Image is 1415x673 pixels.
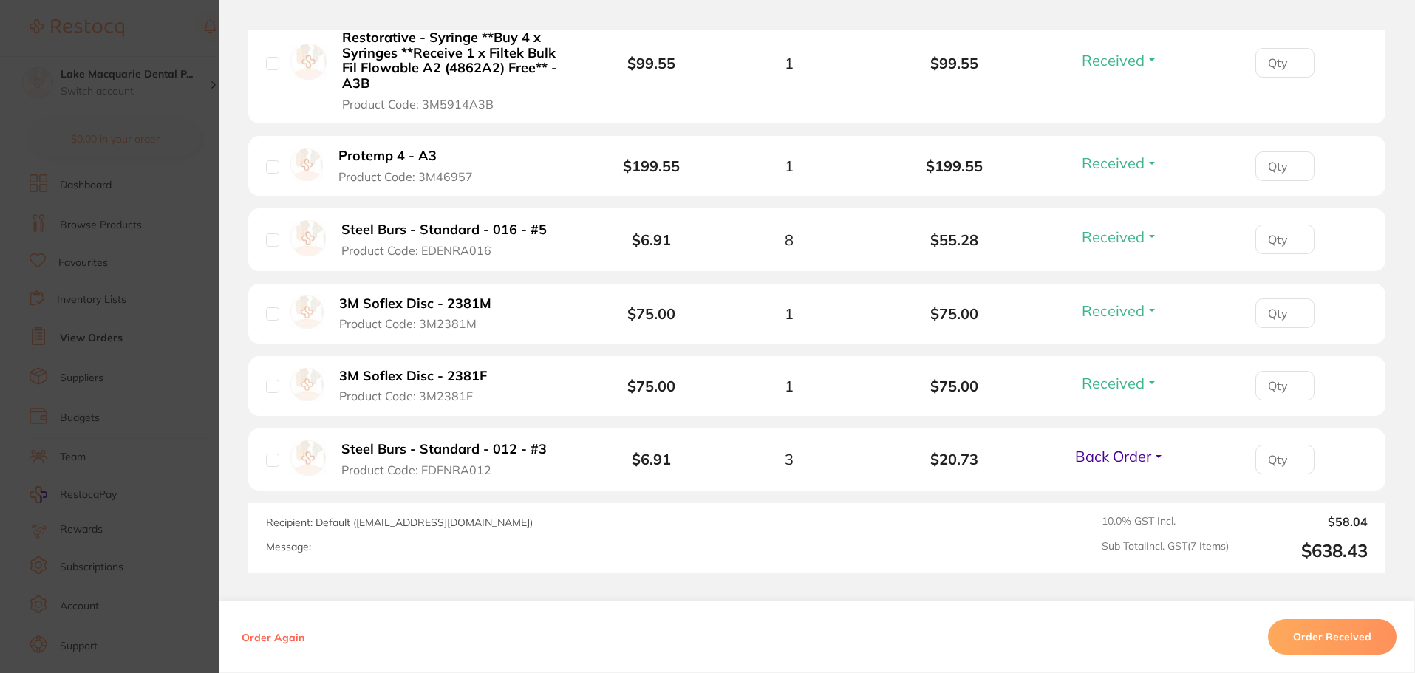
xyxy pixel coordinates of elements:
button: Received [1077,228,1162,246]
span: Back Order [1075,447,1151,465]
span: Recipient: Default ( [EMAIL_ADDRESS][DOMAIN_NAME] ) [266,516,533,529]
b: Filtek Supreme XTE Universal Restorative - Syringe **Buy 4 x Syringes **Receive 1 x Filtek Bulk F... [342,15,570,91]
img: Protemp 4 - A3 [290,148,323,181]
b: $75.00 [627,304,675,323]
input: Qty [1255,48,1315,78]
span: Product Code: 3M2381F [339,389,473,403]
b: $20.73 [872,451,1037,468]
span: Received [1082,154,1145,172]
b: $55.28 [872,231,1037,248]
input: Qty [1255,225,1315,254]
span: Received [1082,301,1145,320]
b: $199.55 [623,157,680,175]
img: Steel Burs - Standard - 016 - #5 [290,220,326,256]
img: 3M Soflex Disc - 2381F [290,368,324,401]
span: Received [1082,51,1145,69]
button: Received [1077,154,1162,172]
button: Order Again [237,630,309,643]
span: Product Code: 3M2381M [339,317,477,330]
button: Received [1077,374,1162,392]
button: Protemp 4 - A3 Product Code: 3M46957 [334,148,492,184]
b: 3M Soflex Disc - 2381M [339,296,491,312]
label: Message: [266,541,311,553]
button: Received [1077,51,1162,69]
span: 3 [785,451,794,468]
input: Qty [1255,445,1315,474]
button: Steel Burs - Standard - 012 - #3 Product Code: EDENRA012 [337,441,563,477]
span: 1 [785,55,794,72]
span: Received [1082,374,1145,392]
button: 3M Soflex Disc - 2381F Product Code: 3M2381F [335,368,505,404]
img: 3M Soflex Disc - 2381M [290,295,324,329]
b: $6.91 [632,450,671,468]
span: 1 [785,305,794,322]
span: Product Code: EDENRA012 [341,463,491,476]
b: $75.00 [872,378,1037,394]
button: Back Order [1071,447,1169,465]
output: $58.04 [1241,515,1368,528]
b: $99.55 [627,54,675,72]
output: $638.43 [1241,540,1368,561]
b: $6.91 [632,230,671,249]
span: Product Code: 3M5914A3B [342,98,494,111]
button: Order Received [1268,619,1397,655]
input: Qty [1255,298,1315,328]
span: 8 [785,231,794,248]
b: Protemp 4 - A3 [338,148,437,164]
img: Filtek Supreme XTE Universal Restorative - Syringe **Buy 4 x Syringes **Receive 1 x Filtek Bulk F... [290,44,327,80]
b: $75.00 [627,377,675,395]
input: Qty [1255,151,1315,181]
span: Sub Total Incl. GST ( 7 Items) [1102,540,1229,561]
button: Filtek Supreme XTE Universal Restorative - Syringe **Buy 4 x Syringes **Receive 1 x Filtek Bulk F... [338,14,575,112]
button: Received [1077,301,1162,320]
input: Qty [1255,371,1315,400]
span: 1 [785,157,794,174]
b: 3M Soflex Disc - 2381F [339,369,487,384]
img: Steel Burs - Standard - 012 - #3 [290,440,326,476]
span: Product Code: 3M46957 [338,170,473,183]
span: 10.0 % GST Incl. [1102,515,1229,528]
span: 1 [785,378,794,394]
b: $199.55 [872,157,1037,174]
b: Steel Burs - Standard - 016 - #5 [341,222,547,238]
button: 3M Soflex Disc - 2381M Product Code: 3M2381M [335,295,510,332]
b: Steel Burs - Standard - 012 - #3 [341,442,547,457]
b: $75.00 [872,305,1037,322]
span: Received [1082,228,1145,246]
span: Product Code: EDENRA016 [341,244,491,257]
button: Steel Burs - Standard - 016 - #5 Product Code: EDENRA016 [337,222,563,258]
b: $99.55 [872,55,1037,72]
